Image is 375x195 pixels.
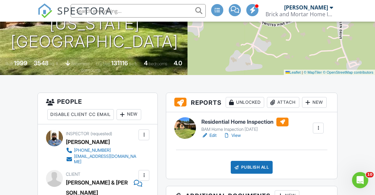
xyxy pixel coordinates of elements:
[352,172,368,188] iframe: Intercom live chat
[81,68,101,73] span: bathrooms
[66,131,89,136] span: Inspector
[50,61,59,66] span: sq. ft.
[201,132,217,139] a: Edit
[174,59,182,67] div: 4.0
[117,109,141,120] div: New
[266,11,333,18] div: Brick and Mortar Home Inspections, Inc.
[66,137,110,147] div: [PERSON_NAME]
[96,61,110,66] span: Lot Size
[74,148,111,153] div: [PHONE_NUMBER]
[201,127,289,132] div: BAM Home Inspection [DATE]
[37,9,112,23] a: SPECTORA
[34,59,49,67] div: 3548
[285,70,301,74] a: Leaflet
[111,59,128,67] div: 131116
[201,118,289,132] a: Residential Home Inspection BAM Home Inspection [DATE]
[149,61,167,66] span: bedrooms
[91,131,112,136] span: (requested)
[5,61,13,66] span: Built
[267,97,299,108] div: Attach
[74,154,137,165] div: [EMAIL_ADDRESS][DOMAIN_NAME]
[66,154,137,165] a: [EMAIL_ADDRESS][DOMAIN_NAME]
[47,109,114,120] div: Disable Client CC Email
[231,161,273,174] div: Publish All
[304,70,322,74] a: © MapTiler
[66,172,80,177] span: Client
[71,4,206,18] input: Search everything...
[14,59,27,67] div: 1999
[129,61,137,66] span: sq.ft.
[66,147,137,154] a: [PHONE_NUMBER]
[302,97,327,108] div: New
[366,172,374,177] span: 10
[71,61,90,66] span: basement
[223,132,241,139] a: View
[166,93,337,112] h3: Reports
[37,3,52,18] img: The Best Home Inspection Software - Spectora
[302,70,303,74] span: |
[284,4,328,11] div: [PERSON_NAME]
[226,97,264,108] div: Unlocked
[144,59,148,67] div: 4
[57,3,112,18] span: SPECTORA
[323,70,373,74] a: © OpenStreetMap contributors
[38,93,157,124] h3: People
[201,118,289,126] h6: Residential Home Inspection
